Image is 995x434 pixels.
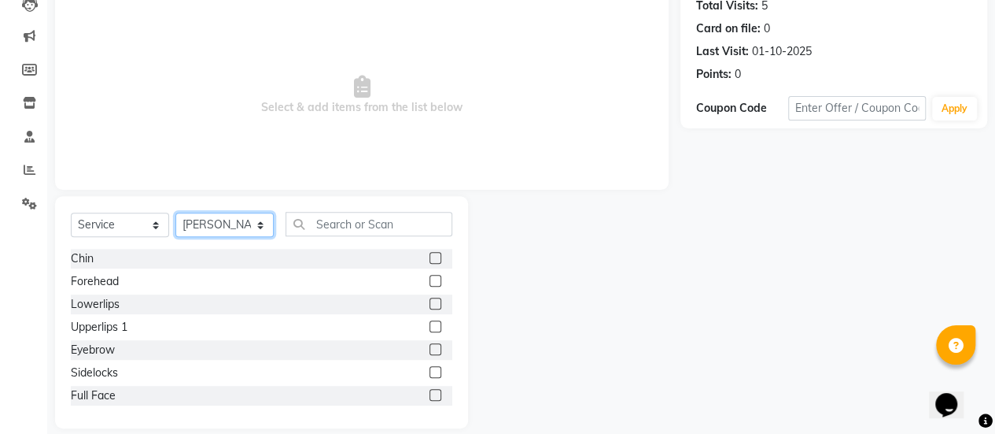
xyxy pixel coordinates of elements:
input: Enter Offer / Coupon Code [788,96,926,121]
input: Search or Scan [286,212,452,236]
div: Upperlips 1 [71,319,127,336]
span: Select & add items from the list below [71,17,653,174]
div: Sidelocks [71,365,118,381]
div: 01-10-2025 [752,43,812,60]
div: Eyebrow [71,342,115,358]
div: Lowerlips [71,296,120,313]
div: Chin [71,250,94,267]
div: 0 [764,20,770,37]
button: Apply [932,97,977,121]
div: Full Face [71,388,116,404]
div: Forehead [71,273,119,290]
div: Last Visit: [696,43,749,60]
div: 0 [735,66,741,83]
div: Points: [696,66,732,83]
iframe: chat widget [929,371,979,418]
div: Coupon Code [696,100,788,117]
div: Card on file: [696,20,761,37]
